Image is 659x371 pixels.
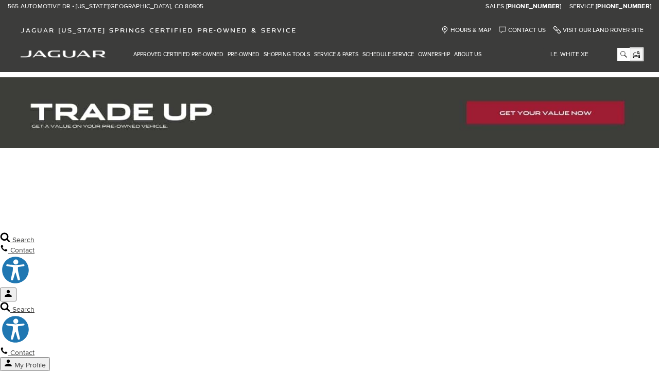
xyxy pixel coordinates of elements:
span: Contact [10,246,34,255]
a: jaguar [21,49,106,58]
input: i.e. White XE [543,48,630,61]
a: Pre-Owned [226,45,262,63]
a: Service & Parts [312,45,360,63]
span: Contact [10,348,34,357]
a: Hours & Map [441,26,491,34]
a: [PHONE_NUMBER] [596,3,651,11]
a: Approved Certified Pre-Owned [131,45,226,63]
img: Jaguar [21,50,106,58]
span: Search [12,235,34,244]
a: Shopping Tools [262,45,312,63]
a: About Us [452,45,483,63]
span: My Profile [14,361,46,369]
a: Visit Our Land Rover Site [553,26,644,34]
span: Service [569,3,594,10]
span: Search [12,305,34,314]
a: [PHONE_NUMBER] [506,3,562,11]
a: Contact Us [499,26,546,34]
span: Sales [485,3,504,10]
a: 565 Automotive Dr • [US_STATE][GEOGRAPHIC_DATA], CO 80905 [8,3,203,11]
a: Schedule Service [360,45,416,63]
a: Ownership [416,45,452,63]
a: Jaguar [US_STATE] Springs Certified Pre-Owned & Service [15,26,302,34]
span: Jaguar [US_STATE] Springs Certified Pre-Owned & Service [21,26,297,34]
nav: Main Navigation [131,45,483,63]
